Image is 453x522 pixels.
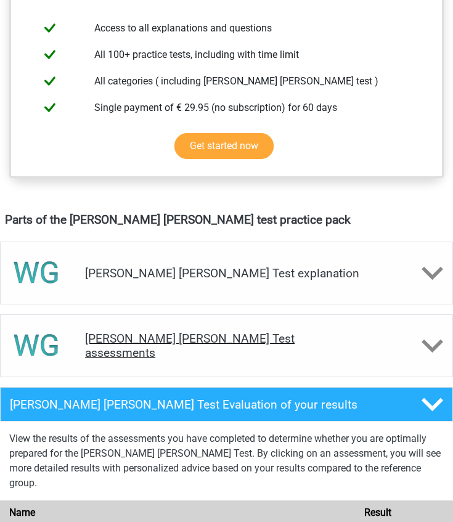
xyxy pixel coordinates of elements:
[302,505,453,520] div: Result
[9,242,444,304] a: explanations [PERSON_NAME] [PERSON_NAME] Test explanation
[10,398,368,412] h4: [PERSON_NAME] [PERSON_NAME] Test Evaluation of your results
[9,387,444,422] a: [PERSON_NAME] [PERSON_NAME] Test Evaluation of your results
[85,332,368,360] h4: [PERSON_NAME] [PERSON_NAME] Test assessments
[9,431,444,491] p: View the results of the assessments you have completed to determine whether you are optimally pre...
[85,266,368,280] h4: [PERSON_NAME] [PERSON_NAME] Test explanation
[5,213,448,227] h4: Parts of the [PERSON_NAME] [PERSON_NAME] test practice pack
[6,242,68,304] img: watson glaser test explanations
[9,314,444,377] a: assessments [PERSON_NAME] [PERSON_NAME] Test assessments
[174,133,274,159] a: Get started now
[6,315,68,377] img: watson glaser test assessments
